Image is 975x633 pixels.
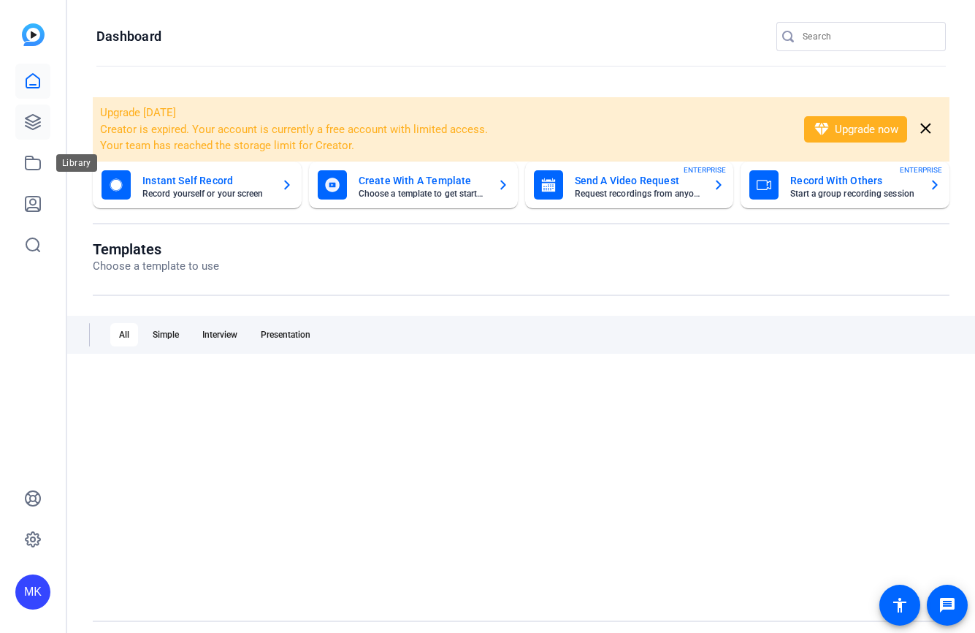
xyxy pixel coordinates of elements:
mat-card-subtitle: Request recordings from anyone, anywhere [575,189,702,198]
div: Simple [144,323,188,346]
mat-card-title: Send A Video Request [575,172,702,189]
img: blue-gradient.svg [22,23,45,46]
mat-card-title: Record With Others [790,172,917,189]
span: Upgrade [DATE] [100,106,176,119]
h1: Templates [93,240,219,258]
button: Upgrade now [804,116,907,143]
button: Instant Self RecordRecord yourself or your screen [93,162,302,208]
mat-card-title: Instant Self Record [142,172,269,189]
span: ENTERPRISE [900,164,942,175]
p: Choose a template to use [93,258,219,275]
mat-card-subtitle: Record yourself or your screen [142,189,269,198]
li: Your team has reached the storage limit for Creator. [100,137,785,154]
button: Create With A TemplateChoose a template to get started [309,162,518,208]
div: Presentation [252,323,319,346]
button: Record With OthersStart a group recording sessionENTERPRISE [741,162,949,208]
mat-icon: message [938,596,956,614]
input: Search [803,28,934,45]
button: Send A Video RequestRequest recordings from anyone, anywhereENTERPRISE [525,162,734,208]
mat-card-title: Create With A Template [359,172,486,189]
mat-card-subtitle: Start a group recording session [790,189,917,198]
span: ENTERPRISE [684,164,726,175]
mat-icon: accessibility [891,596,909,614]
h1: Dashboard [96,28,161,45]
div: Interview [194,323,246,346]
li: Creator is expired. Your account is currently a free account with limited access. [100,121,785,138]
mat-icon: close [917,120,935,138]
div: All [110,323,138,346]
div: MK [15,575,50,610]
mat-icon: diamond [813,121,830,138]
div: Library [56,154,97,172]
mat-card-subtitle: Choose a template to get started [359,189,486,198]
